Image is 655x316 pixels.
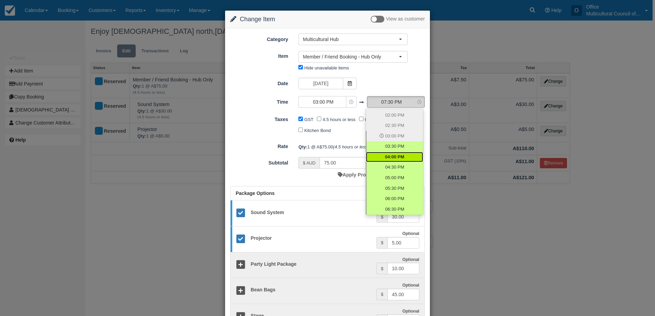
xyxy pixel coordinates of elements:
[402,257,419,262] strong: Optional
[303,36,399,43] span: Multicultural Hub
[298,51,408,63] button: Member / Friend Booking - Hub Only
[298,144,307,149] strong: Qty
[304,128,331,133] label: Kitchen Bond
[298,96,356,108] button: 03:00 PM
[381,266,383,271] small: $
[231,252,424,278] a: Party Light Package Optional $
[365,117,391,122] label: Cleaning Fee
[402,309,419,314] strong: Optional
[231,278,424,304] a: Bean Bags Optional $
[225,157,293,167] label: Subtotal
[381,292,383,297] small: $
[381,240,383,245] small: $
[231,200,424,226] a: Sound System Optional $
[246,210,376,215] h5: Sound System
[225,96,293,106] label: Time
[303,53,399,60] span: Member / Friend Booking - Hub Only
[293,141,430,153] div: 1 @ A$75.00
[323,117,356,122] label: 4.5 hours or less
[385,164,404,171] span: 04:30 PM
[246,287,376,292] h5: Bean Bags
[246,236,376,241] h5: Projector
[225,34,293,43] label: Category
[385,196,404,202] span: 06:00 PM
[299,98,347,105] span: 03:00 PM
[402,283,419,288] strong: Optional
[236,190,275,196] span: Package Options
[385,143,404,150] span: 03:30 PM
[386,16,425,22] span: View as customer
[333,144,369,149] em: (4.5 hours or less)
[304,117,313,122] label: GST
[367,96,425,108] button: 07:30 PM
[240,16,275,23] span: Change Item
[225,141,293,150] label: Rate
[385,206,404,213] span: 06:30 PM
[402,231,419,236] strong: Optional
[367,98,416,105] span: 07:30 PM
[225,50,293,60] label: Item
[385,185,404,192] span: 05:30 PM
[303,161,315,166] small: $ AUD
[338,172,400,177] a: Apply Promo or Voucher
[298,34,408,45] button: Multicultural Hub
[304,65,349,70] label: Hide unavailable items
[385,175,404,181] span: 05:00 PM
[231,226,424,252] a: Projector Optional $
[225,78,293,87] label: Date
[381,215,383,220] small: $
[225,114,293,123] label: Taxes
[246,262,376,267] h5: Party Light Package
[385,154,404,160] span: 04:00 PM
